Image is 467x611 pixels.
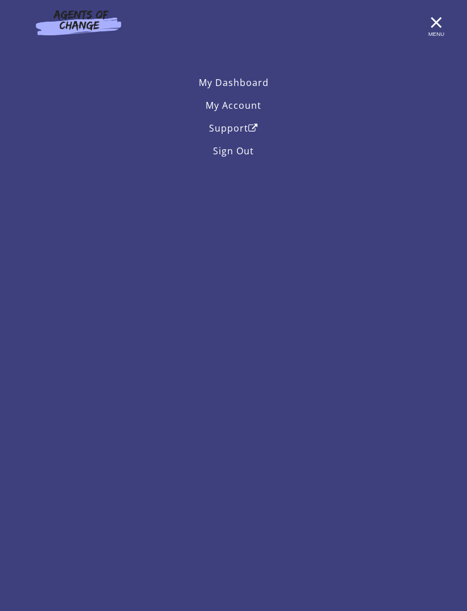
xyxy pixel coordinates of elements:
[428,31,444,37] span: Menu
[24,9,133,35] img: Agents of Change Logo
[429,16,443,30] button: Toggle menu Menu
[24,117,443,140] a: SupportOpen in a new window
[429,22,443,23] span: Toggle menu
[24,94,443,117] a: My Account
[24,71,443,94] a: My Dashboard
[24,140,443,162] a: Sign Out
[248,124,258,133] i: Open in a new window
